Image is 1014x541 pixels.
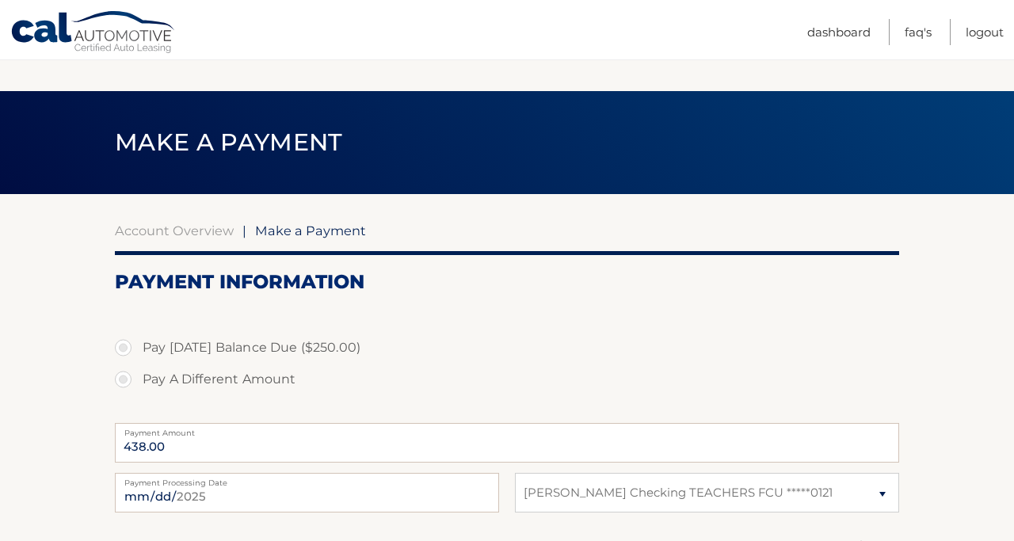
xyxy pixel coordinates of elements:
label: Payment Processing Date [115,473,499,486]
h2: Payment Information [115,270,899,294]
span: Make a Payment [255,223,366,238]
a: Logout [966,19,1004,45]
label: Pay A Different Amount [115,364,899,395]
a: Dashboard [807,19,871,45]
span: Make a Payment [115,128,342,157]
label: Payment Amount [115,423,899,436]
label: Pay [DATE] Balance Due ($250.00) [115,332,899,364]
input: Payment Amount [115,423,899,463]
a: Account Overview [115,223,234,238]
input: Payment Date [115,473,499,512]
a: FAQ's [905,19,932,45]
a: Cal Automotive [10,10,177,56]
span: | [242,223,246,238]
